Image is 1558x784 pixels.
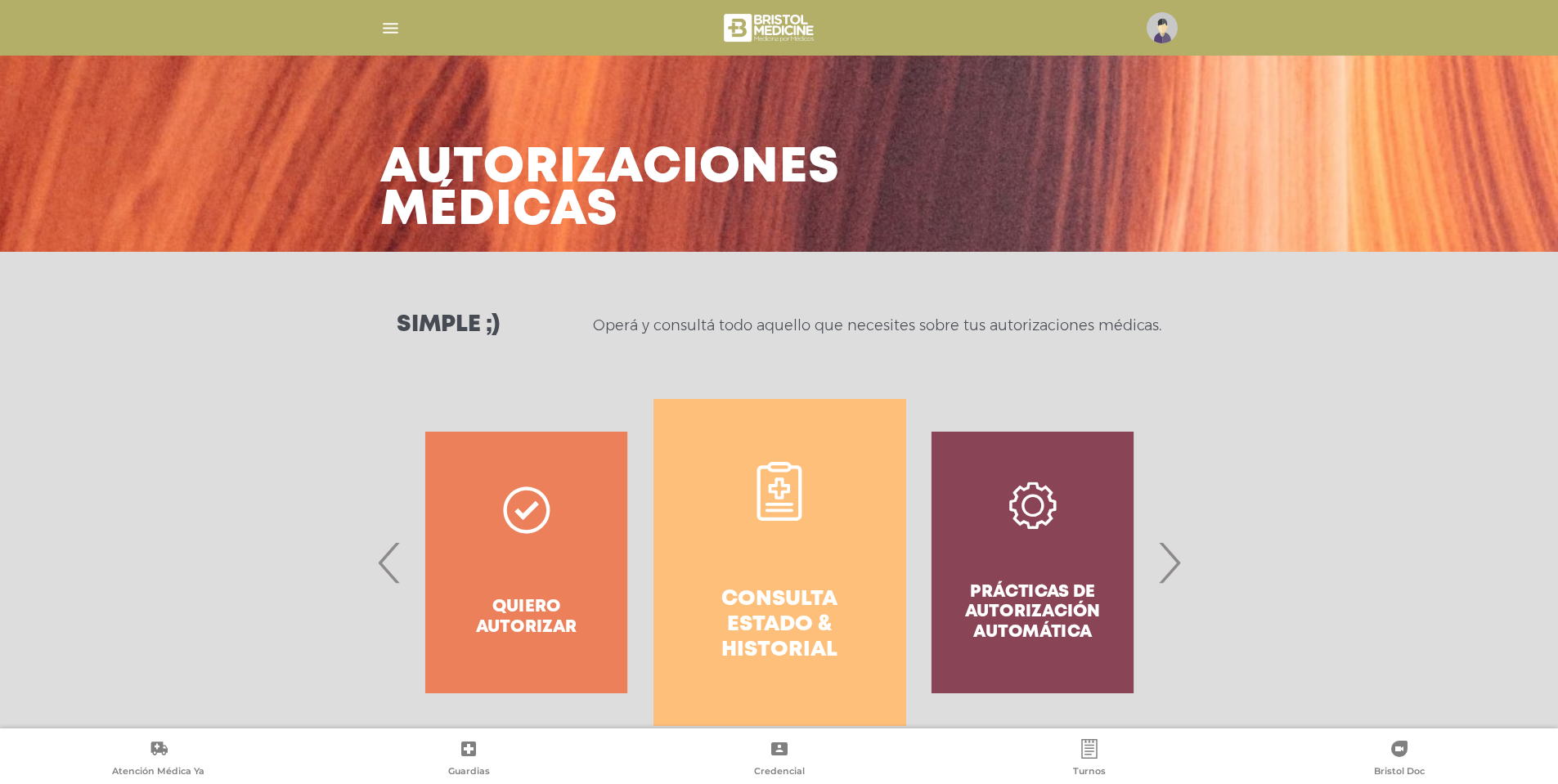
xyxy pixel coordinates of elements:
[653,399,906,726] a: Consulta estado & historial
[593,316,1161,335] p: Operá y consultá todo aquello que necesites sobre tus autorizaciones médicas.
[754,765,805,780] span: Credencial
[3,739,313,781] a: Atención Médica Ya
[1374,765,1425,780] span: Bristol Doc
[1073,765,1106,780] span: Turnos
[1245,739,1555,781] a: Bristol Doc
[313,739,623,781] a: Guardias
[934,739,1244,781] a: Turnos
[397,314,500,337] h3: Simple ;)
[624,739,934,781] a: Credencial
[374,518,406,607] span: Previous
[683,587,877,664] h4: Consulta estado & historial
[1147,12,1178,43] img: profile-placeholder.svg
[721,8,819,47] img: bristol-medicine-blanco.png
[380,18,401,38] img: Cober_menu-lines-white.svg
[380,147,840,232] h3: Autorizaciones médicas
[112,765,204,780] span: Atención Médica Ya
[448,765,490,780] span: Guardias
[1153,518,1185,607] span: Next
